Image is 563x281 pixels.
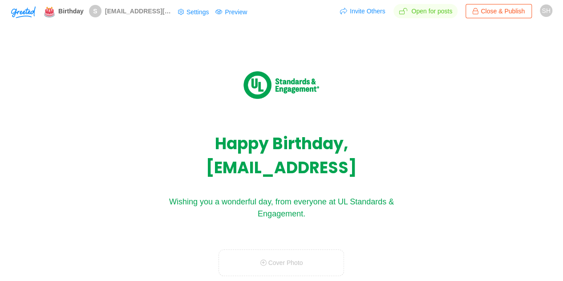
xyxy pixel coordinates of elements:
[93,5,97,17] span: S
[105,8,172,15] span: [EMAIL_ADDRESS][DOMAIN_NAME]
[260,259,303,266] span: Cover Photo
[11,6,36,18] img: Greeted
[340,4,385,18] button: Invite Others
[44,7,55,17] img: 🎂
[243,71,319,99] img: Edit Logo & Brand Color
[393,4,458,18] span: Open for posts
[542,4,550,17] span: SH
[148,132,415,180] textarea: Happy Birthday, [EMAIL_ADDRESS][DOMAIN_NAME]!
[58,8,84,15] span: Birthday
[148,196,415,220] textarea: Wishing you a wonderful day, from everyone at UL Standards & Engagement.
[466,4,532,18] button: Close & Publish
[44,5,55,17] span: emoji
[215,5,247,19] button: Preview
[219,249,344,276] span: Cover Photo
[177,5,210,19] button: Settings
